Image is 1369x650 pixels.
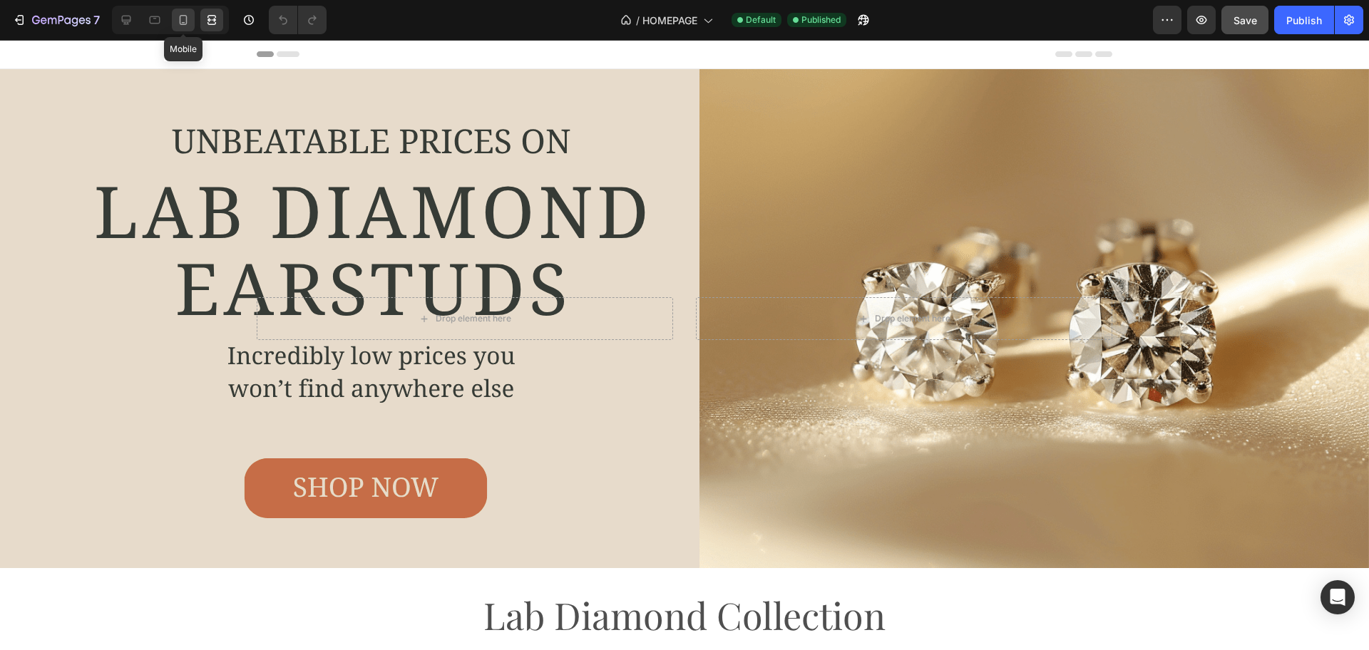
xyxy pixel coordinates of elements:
[11,550,1358,601] h2: Lab Diamond Collection
[269,6,327,34] div: Undo/Redo
[875,273,950,284] div: Drop element here
[642,13,697,28] span: HOMEPAGE
[6,6,106,34] button: 7
[746,14,776,26] span: Default
[1234,14,1257,26] span: Save
[636,13,640,28] span: /
[93,11,100,29] p: 7
[1321,580,1355,614] div: Open Intercom Messenger
[1286,13,1322,28] div: Publish
[801,14,841,26] span: Published
[1221,6,1268,34] button: Save
[1274,6,1334,34] button: Publish
[436,273,511,284] div: Drop element here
